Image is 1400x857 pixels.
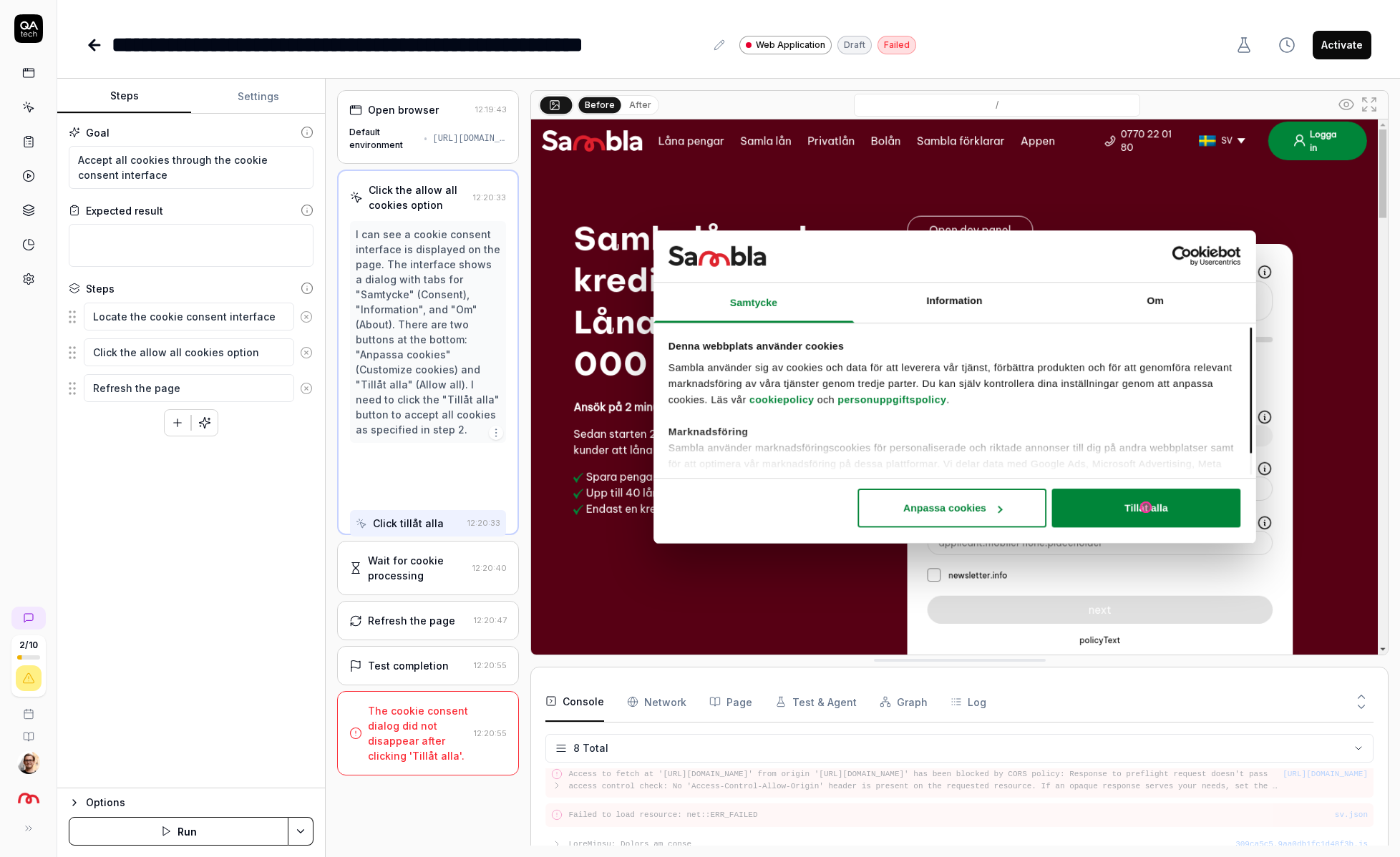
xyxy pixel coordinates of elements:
[1283,768,1368,780] button: [URL][DOMAIN_NAME]
[368,102,439,117] div: Open browser
[474,615,507,625] time: 12:20:47
[69,373,313,403] div: Suggestions
[11,607,46,630] a: New conversation
[368,613,455,628] div: Refresh the page
[294,303,319,331] button: Remove step
[739,35,832,54] a: Web Application
[349,126,419,152] div: Default environment
[294,338,319,367] button: Remove step
[775,682,857,722] button: Test & Agent
[756,39,825,52] span: Web Application
[6,774,51,814] button: Sambla Logo
[474,728,507,738] time: 12:20:55
[568,768,1283,792] pre: Access to fetch at '[URL][DOMAIN_NAME]' from origin '[URL][DOMAIN_NAME]' has been blocked by CORS...
[69,302,313,332] div: Suggestions
[86,281,115,296] div: Steps
[57,79,191,114] button: Steps
[545,682,604,722] button: Console
[69,794,313,811] button: Options
[1335,809,1368,821] button: sv.json
[69,817,288,846] button: Run
[473,192,506,202] time: 12:20:33
[368,553,467,583] div: Wait for cookie processing
[1235,838,1368,851] button: 309ca5c5.9aa0db1fc1d48f3b.js
[69,338,313,368] div: Suggestions
[709,682,752,722] button: Page
[1313,31,1371,59] button: Activate
[579,97,621,112] button: Before
[373,516,444,531] div: Click tillåt alla
[294,374,319,403] button: Remove step
[627,682,686,722] button: Network
[350,510,506,537] button: Click tillåt alla12:20:33
[17,751,40,774] img: 704fe57e-bae9-4a0d-8bcb-c4203d9f0bb2.jpeg
[467,518,500,528] time: 12:20:33
[475,104,507,114] time: 12:19:43
[1358,93,1381,116] button: Open in full screen
[623,97,657,113] button: After
[837,36,872,54] div: Draft
[472,563,507,573] time: 12:20:40
[531,119,1388,655] img: Screenshot
[86,125,110,140] div: Goal
[16,785,42,811] img: Sambla Logo
[86,794,313,811] div: Options
[6,720,51,743] a: Documentation
[356,227,500,437] div: I can see a cookie consent interface is displayed on the page. The interface shows a dialog with ...
[880,682,928,722] button: Graph
[86,203,163,218] div: Expected result
[368,703,468,763] div: The cookie consent dialog did not disappear after clicking 'Tillåt alla'.
[191,79,325,114] button: Settings
[6,697,51,720] a: Book a call with us
[951,682,986,722] button: Log
[432,132,507,145] div: [URL][DOMAIN_NAME]
[878,36,916,54] div: Failed
[1335,93,1358,116] button: Show all interative elements
[474,660,507,670] time: 12:20:55
[369,182,467,212] div: Click the allow all cookies option
[368,658,449,673] div: Test completion
[1270,31,1304,59] button: View version history
[19,641,38,650] span: 2 / 10
[568,809,1368,821] pre: Failed to load resource: net::ERR_FAILED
